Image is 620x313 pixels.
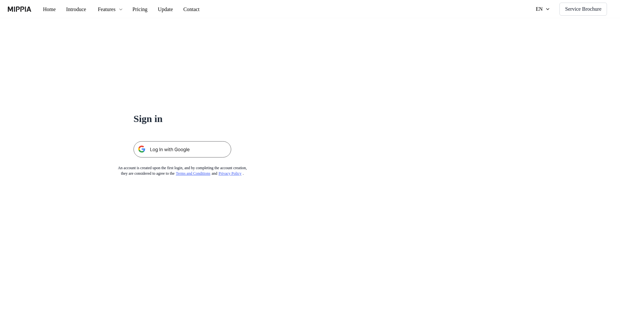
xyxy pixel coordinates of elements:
[62,3,96,16] button: Introduce
[525,3,550,16] button: EN
[101,6,125,13] div: Features
[107,165,258,176] div: An account is created upon the first login, and by completing the account creation, they are cons...
[227,171,251,176] a: Privacy Policy
[162,3,190,16] button: Update
[162,0,190,18] a: Update
[134,112,231,126] h1: Sign in
[530,5,539,13] div: EN
[135,3,162,16] button: Pricing
[96,3,135,16] button: Features
[134,141,231,157] img: 구글 로그인 버튼
[555,3,607,16] button: Service Brochure
[8,7,31,12] img: logo
[176,171,217,176] a: Terms and Conditions
[38,3,62,16] button: Home
[190,3,220,16] button: Contact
